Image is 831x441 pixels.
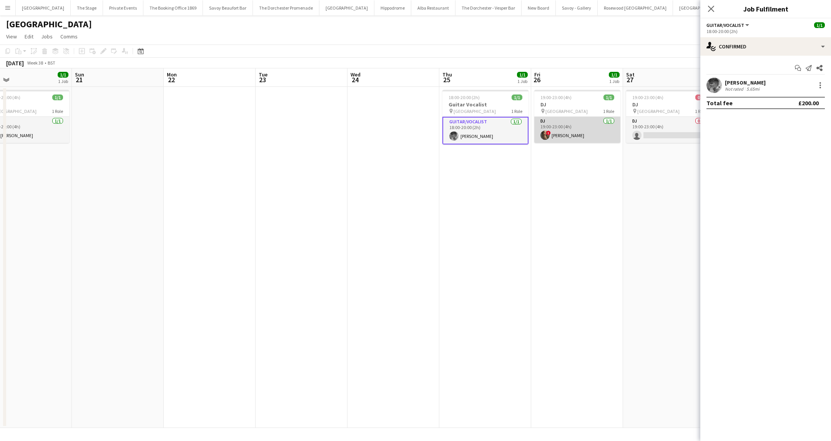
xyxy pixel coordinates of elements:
h3: Guitar Vocalist [442,101,529,108]
span: [GEOGRAPHIC_DATA] [454,108,496,114]
button: Savoy Beaufort Bar [203,0,253,15]
app-job-card: 19:00-23:00 (4h)0/1DJ [GEOGRAPHIC_DATA]1 RoleDJ0/119:00-23:00 (4h) [626,90,712,143]
span: 1/1 [603,94,614,100]
span: Tue [259,71,268,78]
div: Not rated [725,86,745,92]
span: Jobs [41,33,53,40]
button: [GEOGRAPHIC_DATA] [673,0,728,15]
app-card-role: Guitar/Vocalist1/118:00-20:00 (2h)[PERSON_NAME] [442,117,529,144]
span: [GEOGRAPHIC_DATA] [637,108,680,114]
div: Confirmed [700,37,831,56]
button: Savoy - Gallery [556,0,598,15]
button: Alba Restaurant [411,0,455,15]
app-card-role: DJ1/119:00-23:00 (4h)![PERSON_NAME] [534,117,620,143]
div: £200.00 [798,99,819,107]
span: 1/1 [512,94,522,100]
a: Edit [22,31,37,41]
span: Week 38 [25,60,45,66]
span: Mon [167,71,177,78]
span: Sun [75,71,84,78]
span: 19:00-23:00 (4h) [632,94,663,100]
button: The Stage [71,0,103,15]
app-job-card: 18:00-20:00 (2h)1/1Guitar Vocalist [GEOGRAPHIC_DATA]1 RoleGuitar/Vocalist1/118:00-20:00 (2h)[PERS... [442,90,529,144]
button: Rosewood [GEOGRAPHIC_DATA] [598,0,673,15]
app-card-role: DJ0/119:00-23:00 (4h) [626,117,712,143]
span: 1 Role [52,108,63,114]
button: [GEOGRAPHIC_DATA] [16,0,71,15]
span: Fri [534,71,540,78]
span: 25 [441,75,452,84]
span: Edit [25,33,33,40]
span: 22 [166,75,177,84]
button: The Dorchester Promenade [253,0,319,15]
span: Thu [442,71,452,78]
span: 26 [533,75,540,84]
app-job-card: 19:00-23:00 (4h)1/1DJ [GEOGRAPHIC_DATA]1 RoleDJ1/119:00-23:00 (4h)![PERSON_NAME] [534,90,620,143]
button: Guitar/Vocalist [706,22,750,28]
div: [DATE] [6,59,24,67]
span: ! [546,131,551,135]
a: Jobs [38,31,56,41]
span: 19:00-23:00 (4h) [540,94,572,100]
h3: DJ [534,101,620,108]
span: 1/1 [517,72,528,78]
span: 23 [258,75,268,84]
span: 1 Role [695,108,706,114]
span: View [6,33,17,40]
div: 1 Job [58,78,68,84]
span: Comms [60,33,78,40]
div: 1 Job [609,78,619,84]
span: 24 [349,75,361,84]
span: Wed [351,71,361,78]
span: Guitar/Vocalist [706,22,744,28]
div: BST [48,60,55,66]
div: 18:00-20:00 (2h) [706,28,825,34]
button: The Dorchester - Vesper Bar [455,0,522,15]
div: 5.65mi [745,86,761,92]
button: Private Events [103,0,143,15]
button: The Booking Office 1869 [143,0,203,15]
span: 1/1 [609,72,620,78]
a: View [3,31,20,41]
a: Comms [57,31,81,41]
h3: DJ [626,101,712,108]
button: [GEOGRAPHIC_DATA] [319,0,374,15]
span: 1/1 [52,94,63,100]
span: 1/1 [58,72,68,78]
div: Total fee [706,99,733,107]
span: 27 [625,75,635,84]
span: 0/1 [695,94,706,100]
span: 21 [74,75,84,84]
button: New Board [522,0,556,15]
button: Hippodrome [374,0,411,15]
span: Sat [626,71,635,78]
span: [GEOGRAPHIC_DATA] [545,108,588,114]
span: 1/1 [814,22,825,28]
h3: Job Fulfilment [700,4,831,14]
div: 1 Job [517,78,527,84]
h1: [GEOGRAPHIC_DATA] [6,18,92,30]
span: 18:00-20:00 (2h) [449,94,480,100]
span: 1 Role [511,108,522,114]
div: [PERSON_NAME] [725,79,766,86]
span: 1 Role [603,108,614,114]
